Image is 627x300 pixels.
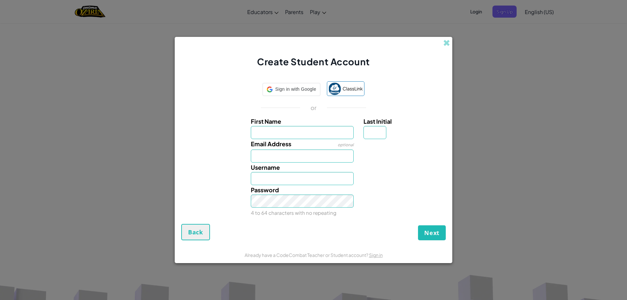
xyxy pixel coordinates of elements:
span: Next [424,229,440,237]
img: classlink-logo-small.png [329,83,341,95]
span: Password [251,186,279,194]
span: Username [251,164,280,171]
a: Sign in [369,252,383,258]
span: Sign in with Google [275,85,316,94]
span: ClassLink [343,84,363,93]
span: optional [338,142,354,147]
small: 4 to 64 characters with no repeating [251,210,336,216]
p: or [311,104,317,112]
span: Back [188,228,203,236]
span: First Name [251,118,281,125]
span: Create Student Account [257,56,370,67]
div: Sign in with Google [263,83,320,96]
span: Last Initial [363,118,392,125]
span: Already have a CodeCombat Teacher or Student account? [245,252,369,258]
button: Next [418,225,446,240]
button: Back [181,224,210,240]
span: Email Address [251,140,291,148]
